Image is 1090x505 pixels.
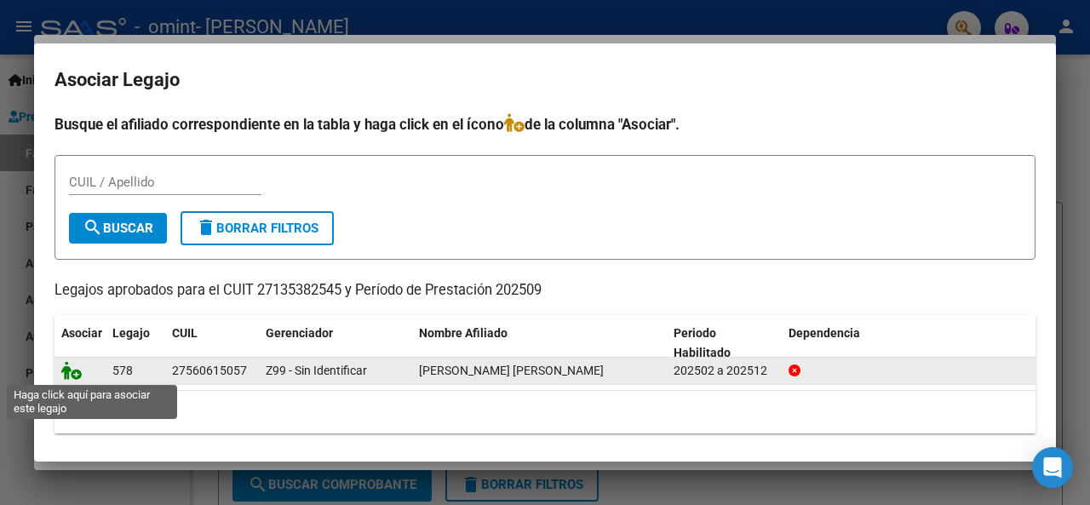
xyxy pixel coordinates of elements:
[419,326,508,340] span: Nombre Afiliado
[54,315,106,371] datatable-header-cell: Asociar
[259,315,412,371] datatable-header-cell: Gerenciador
[782,315,1036,371] datatable-header-cell: Dependencia
[667,315,782,371] datatable-header-cell: Periodo Habilitado
[69,213,167,244] button: Buscar
[789,326,860,340] span: Dependencia
[412,315,667,371] datatable-header-cell: Nombre Afiliado
[54,64,1035,96] h2: Asociar Legajo
[165,315,259,371] datatable-header-cell: CUIL
[266,364,367,377] span: Z99 - Sin Identificar
[196,221,318,236] span: Borrar Filtros
[196,217,216,238] mat-icon: delete
[172,361,247,381] div: 27560615057
[54,280,1035,301] p: Legajos aprobados para el CUIT 27135382545 y Período de Prestación 202509
[266,326,333,340] span: Gerenciador
[54,391,1035,433] div: 1 registros
[1032,447,1073,488] div: Open Intercom Messenger
[106,315,165,371] datatable-header-cell: Legajo
[61,326,102,340] span: Asociar
[181,211,334,245] button: Borrar Filtros
[54,113,1035,135] h4: Busque el afiliado correspondiente en la tabla y haga click en el ícono de la columna "Asociar".
[112,326,150,340] span: Legajo
[83,217,103,238] mat-icon: search
[172,326,198,340] span: CUIL
[112,364,133,377] span: 578
[674,326,731,359] span: Periodo Habilitado
[674,361,775,381] div: 202502 a 202512
[83,221,153,236] span: Buscar
[419,364,604,377] span: VALLEJOS NAIMA PAZ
